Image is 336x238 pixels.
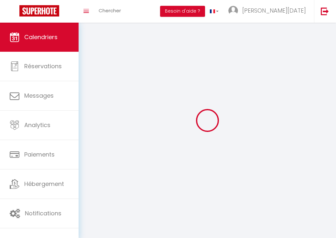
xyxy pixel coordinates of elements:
[19,5,59,16] img: Super Booking
[25,209,61,217] span: Notifications
[24,150,55,158] span: Paiements
[99,7,121,14] span: Chercher
[24,92,54,100] span: Messages
[160,6,205,17] button: Besoin d'aide ?
[24,33,58,41] span: Calendriers
[24,180,64,188] span: Hébergement
[321,7,329,15] img: logout
[24,121,50,129] span: Analytics
[242,6,306,15] span: [PERSON_NAME][DATE]
[228,6,238,16] img: ...
[24,62,62,70] span: Réservations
